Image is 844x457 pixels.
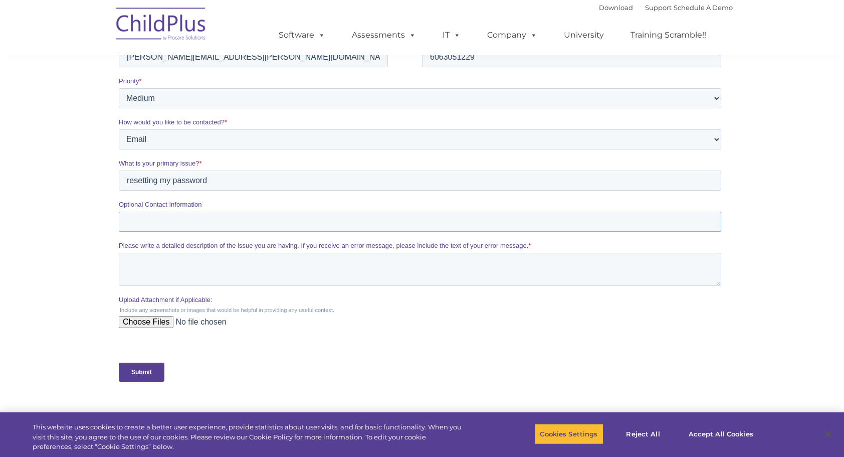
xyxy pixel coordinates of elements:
[33,422,464,452] div: This website uses cookies to create a better user experience, provide statistics about user visit...
[683,423,759,444] button: Accept All Cookies
[612,423,675,444] button: Reject All
[111,1,212,51] img: ChildPlus by Procare Solutions
[599,4,733,12] font: |
[303,58,334,66] span: Last name
[674,4,733,12] a: Schedule A Demo
[303,99,346,107] span: Phone number
[645,4,672,12] a: Support
[534,423,603,444] button: Cookies Settings
[342,25,426,45] a: Assessments
[477,25,547,45] a: Company
[599,4,633,12] a: Download
[554,25,614,45] a: University
[620,25,716,45] a: Training Scramble!!
[269,25,335,45] a: Software
[433,25,471,45] a: IT
[817,423,839,445] button: Close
